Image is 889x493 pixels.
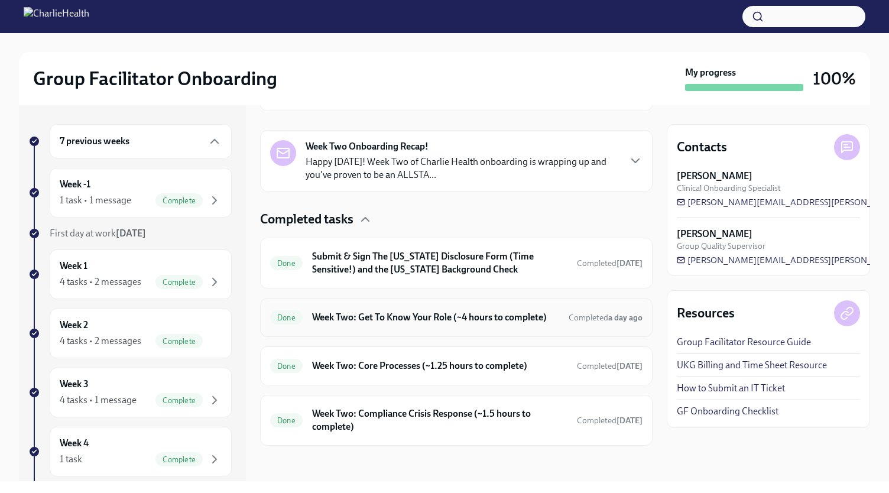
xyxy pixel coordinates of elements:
[270,356,643,375] a: DoneWeek Two: Core Processes (~1.25 hours to complete)Completed[DATE]
[60,135,129,148] h6: 7 previous weeks
[50,228,146,239] span: First day at work
[617,361,643,371] strong: [DATE]
[608,313,643,323] strong: a day ago
[28,368,232,417] a: Week 34 tasks • 1 messageComplete
[33,67,277,90] h2: Group Facilitator Onboarding
[677,241,765,252] span: Group Quality Supervisor
[260,210,653,228] div: Completed tasks
[270,259,303,268] span: Done
[28,427,232,476] a: Week 41 taskComplete
[260,210,353,228] h4: Completed tasks
[60,453,82,466] div: 1 task
[270,248,643,278] a: DoneSubmit & Sign The [US_STATE] Disclosure Form (Time Sensitive!) and the [US_STATE] Background ...
[270,405,643,436] a: DoneWeek Two: Compliance Crisis Response (~1.5 hours to complete)Completed[DATE]
[28,168,232,218] a: Week -11 task • 1 messageComplete
[155,196,203,205] span: Complete
[577,258,643,269] span: September 24th, 2025 14:42
[270,313,303,322] span: Done
[577,415,643,426] span: September 24th, 2025 20:46
[577,258,643,268] span: Completed
[28,249,232,299] a: Week 14 tasks • 2 messagesComplete
[270,416,303,425] span: Done
[677,170,752,183] strong: [PERSON_NAME]
[270,362,303,371] span: Done
[24,7,89,26] img: CharlieHealth
[677,183,781,194] span: Clinical Onboarding Specialist
[270,308,643,327] a: DoneWeek Two: Get To Know Your Role (~4 hours to complete)Completeda day ago
[60,194,131,207] div: 1 task • 1 message
[677,228,752,241] strong: [PERSON_NAME]
[677,382,785,395] a: How to Submit an IT Ticket
[155,278,203,287] span: Complete
[312,250,567,276] h6: Submit & Sign The [US_STATE] Disclosure Form (Time Sensitive!) and the [US_STATE] Background Check
[306,155,619,181] p: Happy [DATE]! Week Two of Charlie Health onboarding is wrapping up and you've proven to be an ALL...
[28,227,232,240] a: First day at work[DATE]
[577,416,643,426] span: Completed
[312,311,559,324] h6: Week Two: Get To Know Your Role (~4 hours to complete)
[677,138,727,156] h4: Contacts
[60,335,141,348] div: 4 tasks • 2 messages
[569,313,643,323] span: Completed
[677,359,827,372] a: UKG Billing and Time Sheet Resource
[60,178,90,191] h6: Week -1
[306,140,429,153] strong: Week Two Onboarding Recap!
[677,304,735,322] h4: Resources
[685,66,736,79] strong: My progress
[312,359,567,372] h6: Week Two: Core Processes (~1.25 hours to complete)
[617,416,643,426] strong: [DATE]
[677,336,811,349] a: Group Facilitator Resource Guide
[60,260,87,273] h6: Week 1
[569,312,643,323] span: October 2nd, 2025 17:02
[50,124,232,158] div: 7 previous weeks
[312,407,567,433] h6: Week Two: Compliance Crisis Response (~1.5 hours to complete)
[60,378,89,391] h6: Week 3
[577,361,643,372] span: September 23rd, 2025 19:45
[577,361,643,371] span: Completed
[60,437,89,450] h6: Week 4
[60,319,88,332] h6: Week 2
[116,228,146,239] strong: [DATE]
[155,455,203,464] span: Complete
[677,405,778,418] a: GF Onboarding Checklist
[155,396,203,405] span: Complete
[28,309,232,358] a: Week 24 tasks • 2 messagesComplete
[813,68,856,89] h3: 100%
[155,337,203,346] span: Complete
[60,275,141,288] div: 4 tasks • 2 messages
[60,394,137,407] div: 4 tasks • 1 message
[617,258,643,268] strong: [DATE]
